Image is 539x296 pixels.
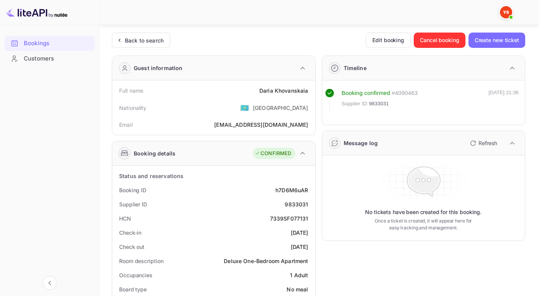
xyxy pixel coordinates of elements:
[134,64,183,72] div: Guest information
[344,64,367,72] div: Timeline
[43,276,57,290] button: Collapse navigation
[119,271,152,279] div: Occupancies
[469,33,525,48] button: Create new ticket
[290,271,308,279] div: 1 Adult
[285,200,308,208] div: 9833031
[24,54,91,63] div: Customers
[119,243,144,251] div: Check out
[119,87,143,95] div: Full name
[253,104,308,112] div: [GEOGRAPHIC_DATA]
[119,285,147,293] div: Board type
[344,139,378,147] div: Message log
[214,121,308,129] div: [EMAIL_ADDRESS][DOMAIN_NAME]
[342,100,369,108] span: Supplier ID:
[240,101,249,114] span: United States
[119,121,133,129] div: Email
[119,214,131,222] div: HCN
[392,89,418,98] div: # 4090463
[5,36,95,51] div: Bookings
[488,89,519,111] div: [DATE] 21:36
[369,218,477,231] p: Once a ticket is created, it will appear here for easy tracking and management.
[6,6,67,18] img: LiteAPI logo
[125,36,164,44] div: Back to search
[291,229,308,237] div: [DATE]
[369,100,389,108] span: 9833031
[5,51,95,66] div: Customers
[342,89,390,98] div: Booking confirmed
[255,150,291,157] div: CONFIRMED
[259,87,308,95] div: Daria Khovanskaia
[414,33,465,48] button: Cancel booking
[366,33,411,48] button: Edit booking
[119,186,146,194] div: Booking ID
[465,137,500,149] button: Refresh
[478,139,497,147] p: Refresh
[24,39,91,48] div: Bookings
[224,257,308,265] div: Deluxe One-Bedroom Apartment
[275,186,308,194] div: h7D6M6uAR
[270,214,308,222] div: 7339SF077131
[119,229,141,237] div: Check-in
[5,36,95,50] a: Bookings
[119,172,183,180] div: Status and reservations
[287,285,308,293] div: No meal
[134,149,175,157] div: Booking details
[291,243,308,251] div: [DATE]
[119,200,147,208] div: Supplier ID
[5,51,95,65] a: Customers
[500,6,512,18] img: Yandex Support
[119,257,163,265] div: Room description
[119,104,147,112] div: Nationality
[365,208,482,216] p: No tickets have been created for this booking.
